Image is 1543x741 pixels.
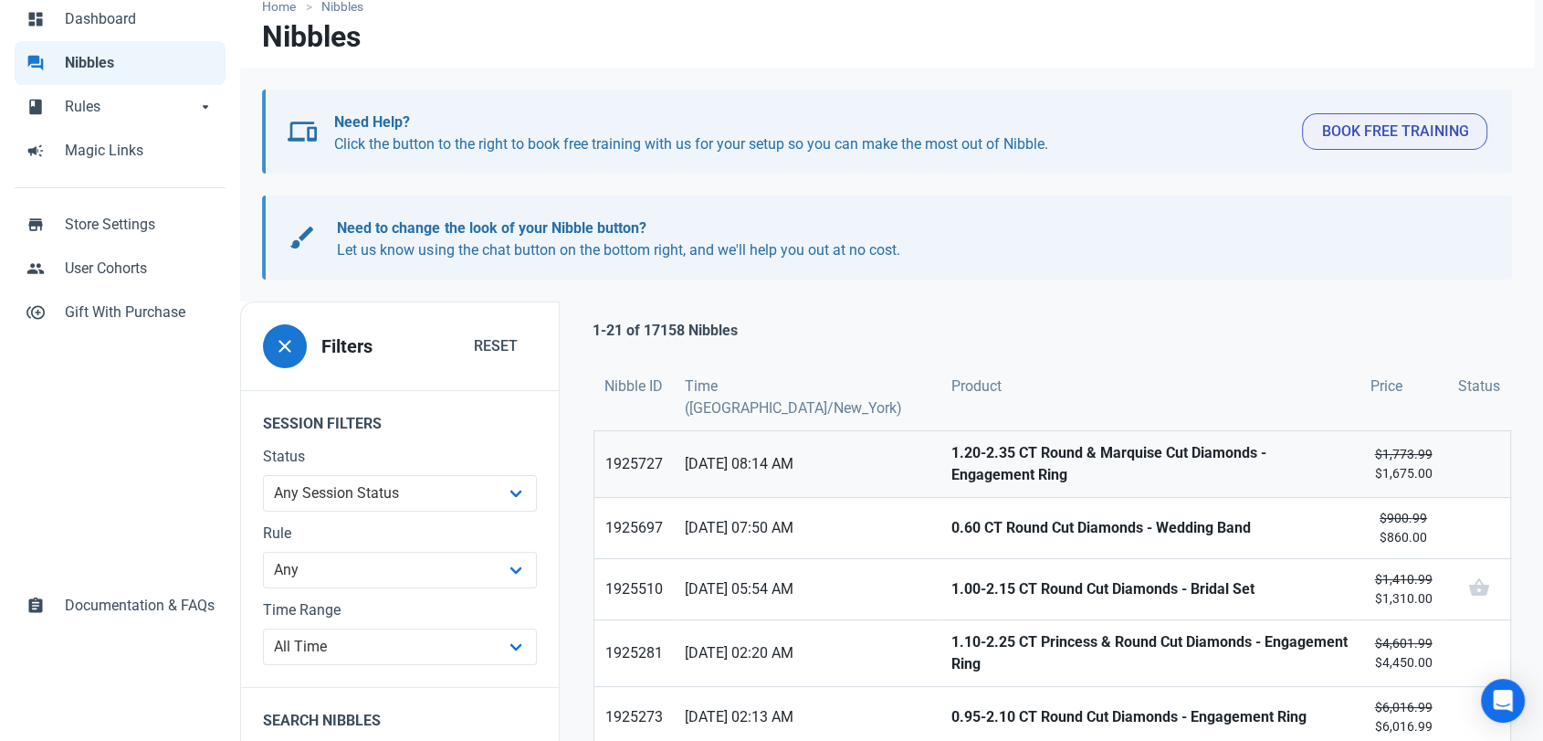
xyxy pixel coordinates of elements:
h1: Nibbles [262,20,361,53]
small: $1,675.00 [1370,445,1436,483]
a: 1.20-2.35 CT Round & Marquise Cut Diamonds - Engagement Ring [940,431,1359,497]
small: $1,310.00 [1370,570,1436,609]
span: Documentation & FAQs [65,595,215,617]
span: [DATE] 05:54 AM [685,578,929,600]
span: campaign [26,140,45,158]
span: Gift With Purchase [65,302,215,323]
b: Need Help? [334,113,410,131]
strong: 1.10-2.25 CT Princess & Round Cut Diamonds - Engagement Ring [951,631,1349,675]
span: Magic Links [65,140,215,162]
span: dashboard [26,8,45,26]
span: Store Settings [65,214,215,236]
small: $6,016.99 [1370,698,1436,736]
span: Time ([GEOGRAPHIC_DATA]/New_York) [685,376,929,419]
a: $1,773.99$1,675.00 [1359,431,1447,497]
button: Book Free Training [1302,113,1487,150]
span: Rules [65,96,196,118]
button: Reset [455,328,537,365]
span: devices [288,117,317,146]
h3: Filters [321,336,373,357]
a: peopleUser Cohorts [15,247,226,291]
span: Nibbles [65,52,215,74]
label: Rule [263,523,537,545]
span: arrow_drop_down [196,96,215,114]
a: $4,601.99$4,450.00 [1359,620,1447,686]
a: control_point_duplicateGift With Purchase [15,291,226,334]
a: $1,410.99$1,310.00 [1359,559,1447,619]
a: storeStore Settings [15,203,226,247]
b: Need to change the look of your Nibble button? [337,219,646,237]
strong: 1.00-2.15 CT Round Cut Diamonds - Bridal Set [951,578,1349,600]
a: [DATE] 07:50 AM [674,498,940,558]
p: Let us know using the chat button on the bottom right, and we'll help you out at no cost. [337,217,1469,261]
a: 1.10-2.25 CT Princess & Round Cut Diamonds - Engagement Ring [940,620,1359,686]
div: Open Intercom Messenger [1481,679,1525,723]
a: campaignMagic Links [15,129,226,173]
span: [DATE] 08:14 AM [685,453,929,475]
small: $860.00 [1370,509,1436,547]
s: $1,410.99 [1374,572,1432,587]
a: 1925727 [594,431,674,497]
a: 0.60 CT Round Cut Diamonds - Wedding Band [940,498,1359,558]
span: control_point_duplicate [26,302,45,320]
a: shopping_basket [1447,559,1510,619]
s: $6,016.99 [1374,700,1432,715]
a: 1.00-2.15 CT Round Cut Diamonds - Bridal Set [940,559,1359,619]
s: $1,773.99 [1374,447,1432,461]
strong: 1.20-2.35 CT Round & Marquise Cut Diamonds - Engagement Ring [951,442,1349,486]
span: Status [1458,376,1500,397]
span: close [274,335,296,357]
label: Time Range [263,599,537,621]
span: [DATE] 02:13 AM [685,706,929,728]
a: [DATE] 02:20 AM [674,620,940,686]
legend: Session Filters [241,390,559,446]
s: $4,601.99 [1374,636,1432,651]
s: $900.99 [1380,511,1427,525]
span: people [26,258,45,276]
span: brush [288,223,317,252]
a: 1925281 [594,620,674,686]
span: Nibble ID [604,376,663,397]
span: Reset [474,335,518,357]
p: Click the button to the right to book free training with us for your setup so you can make the mo... [334,111,1288,155]
span: forum [26,52,45,70]
a: 1925510 [594,559,674,619]
a: forumNibbles [15,41,226,85]
span: assignment [26,595,45,613]
a: bookRulesarrow_drop_down [15,85,226,129]
span: Dashboard [65,8,215,30]
span: Product [951,376,1002,397]
p: 1-21 of 17158 Nibbles [593,320,738,342]
a: assignmentDocumentation & FAQs [15,584,226,628]
a: 1925697 [594,498,674,558]
a: [DATE] 08:14 AM [674,431,940,497]
span: shopping_basket [1467,577,1489,598]
a: $900.99$860.00 [1359,498,1447,558]
span: store [26,214,45,232]
strong: 0.95-2.10 CT Round Cut Diamonds - Engagement Ring [951,706,1349,728]
button: close [263,324,307,368]
span: Book Free Training [1321,121,1468,143]
span: Price [1370,376,1402,397]
span: book [26,96,45,114]
span: [DATE] 02:20 AM [685,642,929,664]
small: $4,450.00 [1370,634,1436,672]
span: User Cohorts [65,258,215,280]
label: Status [263,446,537,468]
span: [DATE] 07:50 AM [685,517,929,539]
strong: 0.60 CT Round Cut Diamonds - Wedding Band [951,517,1349,539]
a: [DATE] 05:54 AM [674,559,940,619]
